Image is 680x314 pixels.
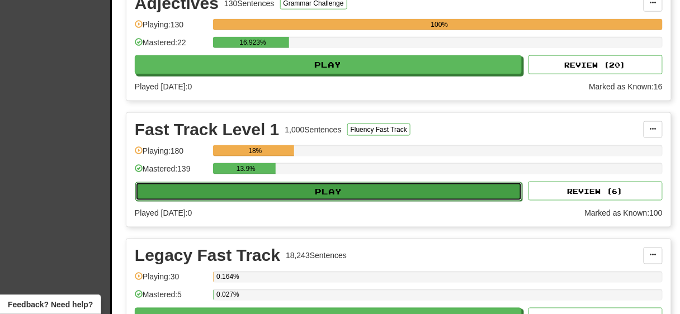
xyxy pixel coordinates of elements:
div: 18,243 Sentences [286,250,347,261]
span: Played [DATE]: 0 [135,82,192,91]
div: Mastered: 5 [135,289,207,308]
div: 13.9% [216,163,276,174]
div: 100% [216,19,663,30]
div: Mastered: 22 [135,37,207,55]
div: Playing: 130 [135,19,207,37]
button: Fluency Fast Track [347,123,410,136]
div: 1,000 Sentences [285,124,342,135]
div: Marked as Known: 16 [589,81,663,92]
div: Legacy Fast Track [135,248,280,264]
div: Marked as Known: 100 [585,207,663,218]
span: Played [DATE]: 0 [135,208,192,217]
button: Review (6) [528,182,663,201]
div: Mastered: 139 [135,163,207,182]
div: Playing: 180 [135,145,207,164]
span: Open feedback widget [8,299,93,310]
button: Play [135,55,522,74]
div: 18% [216,145,294,156]
button: Play [135,182,522,201]
div: Fast Track Level 1 [135,121,280,138]
div: 16.923% [216,37,289,48]
div: Playing: 30 [135,272,207,290]
button: Review (20) [528,55,663,74]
